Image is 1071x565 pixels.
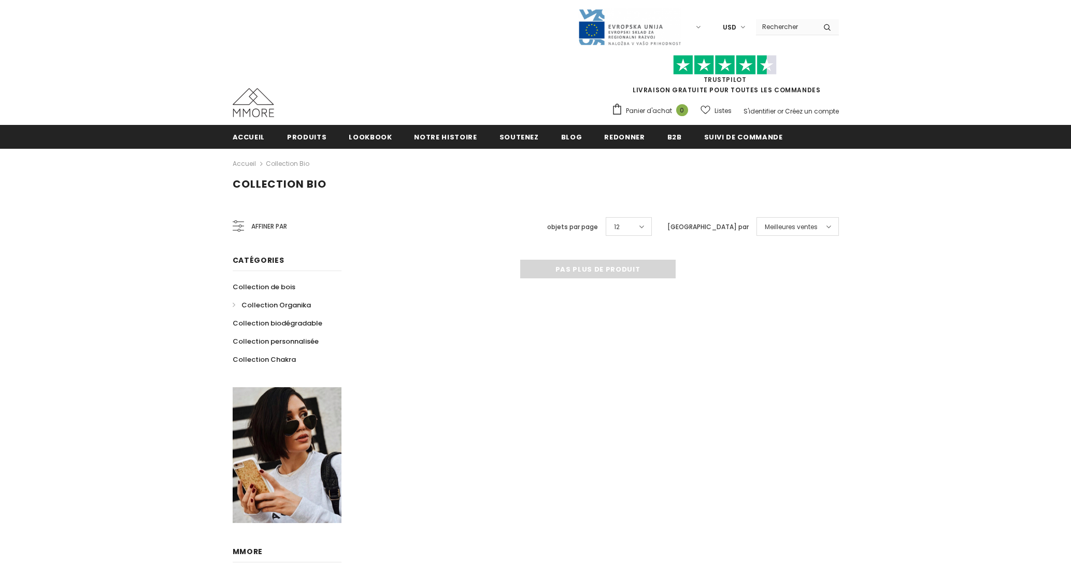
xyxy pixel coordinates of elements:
span: Collection Bio [233,177,326,191]
a: Accueil [233,125,265,148]
label: objets par page [547,222,598,232]
label: [GEOGRAPHIC_DATA] par [667,222,749,232]
img: Cas MMORE [233,88,274,117]
a: soutenez [499,125,539,148]
a: Collection Organika [233,296,311,314]
a: B2B [667,125,682,148]
span: soutenez [499,132,539,142]
img: Javni Razpis [578,8,681,46]
span: Panier d'achat [626,106,672,116]
span: Collection biodégradable [233,318,322,328]
a: S'identifier [744,107,776,116]
input: Search Site [756,19,816,34]
a: Suivi de commande [704,125,783,148]
a: Blog [561,125,582,148]
span: Listes [715,106,732,116]
a: Panier d'achat 0 [611,103,693,119]
a: Listes [701,102,732,120]
span: Collection Chakra [233,355,296,364]
span: Accueil [233,132,265,142]
a: Redonner [604,125,645,148]
a: Notre histoire [414,125,477,148]
span: Collection personnalisée [233,336,319,346]
span: Collection Organika [241,300,311,310]
span: Meilleures ventes [765,222,818,232]
span: Catégories [233,255,284,265]
span: or [777,107,783,116]
span: 0 [676,104,688,116]
span: Suivi de commande [704,132,783,142]
span: Collection de bois [233,282,295,292]
span: Redonner [604,132,645,142]
span: Lookbook [349,132,392,142]
a: Collection de bois [233,278,295,296]
a: Collection Bio [266,159,309,168]
span: LIVRAISON GRATUITE POUR TOUTES LES COMMANDES [611,60,839,94]
a: Lookbook [349,125,392,148]
span: 12 [614,222,620,232]
a: TrustPilot [704,75,747,84]
a: Javni Razpis [578,22,681,31]
span: Notre histoire [414,132,477,142]
img: Faites confiance aux étoiles pilotes [673,55,777,75]
a: Accueil [233,158,256,170]
a: Produits [287,125,326,148]
span: MMORE [233,546,263,557]
span: USD [723,22,736,33]
a: Créez un compte [785,107,839,116]
a: Collection Chakra [233,350,296,369]
span: Blog [561,132,582,142]
span: B2B [667,132,682,142]
a: Collection biodégradable [233,314,322,332]
a: Collection personnalisée [233,332,319,350]
span: Affiner par [251,221,287,232]
span: Produits [287,132,326,142]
